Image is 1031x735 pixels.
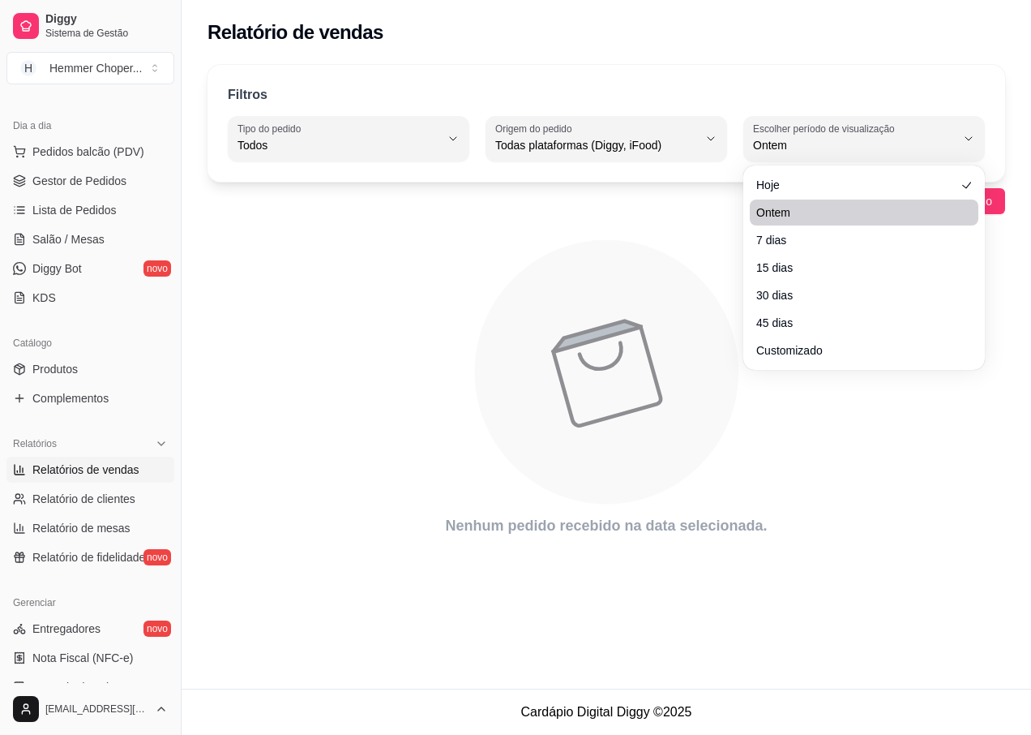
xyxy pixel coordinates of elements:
span: Relatórios de vendas [32,462,139,478]
span: Entregadores [32,621,101,637]
span: [EMAIL_ADDRESS][DOMAIN_NAME] [45,703,148,716]
p: Filtros [228,85,267,105]
div: Hemmer Choper ... [49,60,142,76]
div: animation [207,230,1005,514]
div: Catálogo [6,330,174,356]
span: Nota Fiscal (NFC-e) [32,650,133,666]
h2: Relatório de vendas [207,19,383,45]
span: Todos [237,137,440,153]
div: Dia a dia [6,113,174,139]
span: Complementos [32,390,109,406]
span: Ontem [756,204,956,221]
span: Ontem [753,137,956,153]
span: Gestor de Pedidos [32,173,126,189]
span: KDS [32,290,56,306]
span: 30 dias [756,287,956,303]
span: Lista de Pedidos [32,202,117,218]
span: Relatório de mesas [32,520,130,536]
span: Todas plataformas (Diggy, iFood) [495,137,698,153]
span: Diggy Bot [32,260,82,277]
button: Select a team [6,52,174,84]
span: 7 dias [756,232,956,248]
span: Hoje [756,177,956,193]
span: Diggy [45,12,168,27]
span: Pedidos balcão (PDV) [32,144,144,160]
span: Sistema de Gestão [45,27,168,40]
div: Gerenciar [6,590,174,616]
span: Produtos [32,361,78,377]
span: 15 dias [756,260,956,276]
span: Relatórios [13,437,57,450]
label: Tipo do pedido [237,122,306,135]
span: Relatório de clientes [32,491,135,507]
label: Escolher período de visualização [753,122,900,135]
span: Relatório de fidelidade [32,549,145,565]
label: Origem do pedido [495,122,577,135]
article: Nenhum pedido recebido na data selecionada. [207,514,1005,537]
span: Customizado [756,342,956,359]
span: Controle de caixa [32,679,121,695]
span: Salão / Mesas [32,231,105,247]
span: H [20,60,36,76]
footer: Cardápio Digital Diggy © 2025 [182,689,1031,735]
span: 45 dias [756,315,956,331]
